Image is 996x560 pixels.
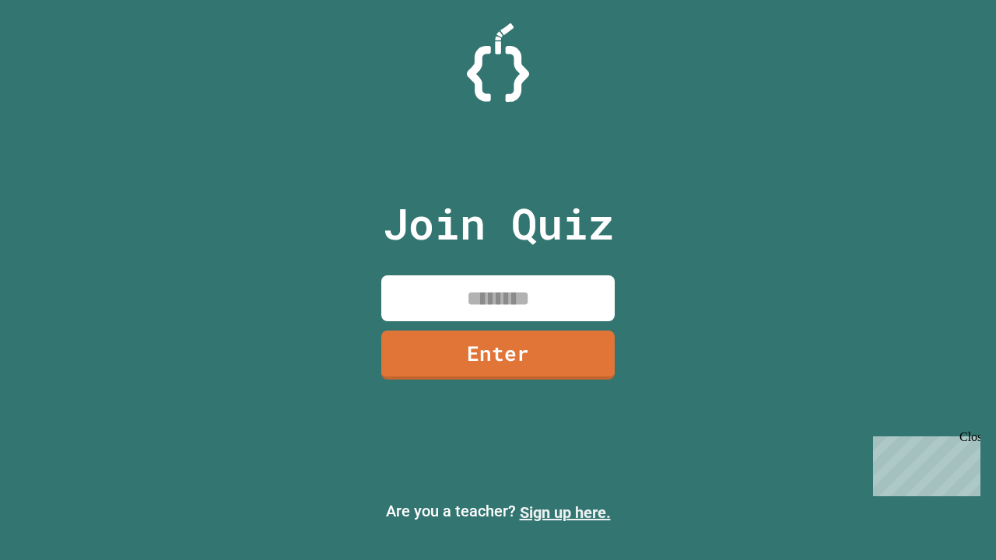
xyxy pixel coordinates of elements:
[6,6,107,99] div: Chat with us now!Close
[520,503,611,522] a: Sign up here.
[931,498,980,544] iframe: chat widget
[12,499,984,524] p: Are you a teacher?
[867,430,980,496] iframe: chat widget
[467,23,529,102] img: Logo.svg
[383,191,614,256] p: Join Quiz
[381,331,615,380] a: Enter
